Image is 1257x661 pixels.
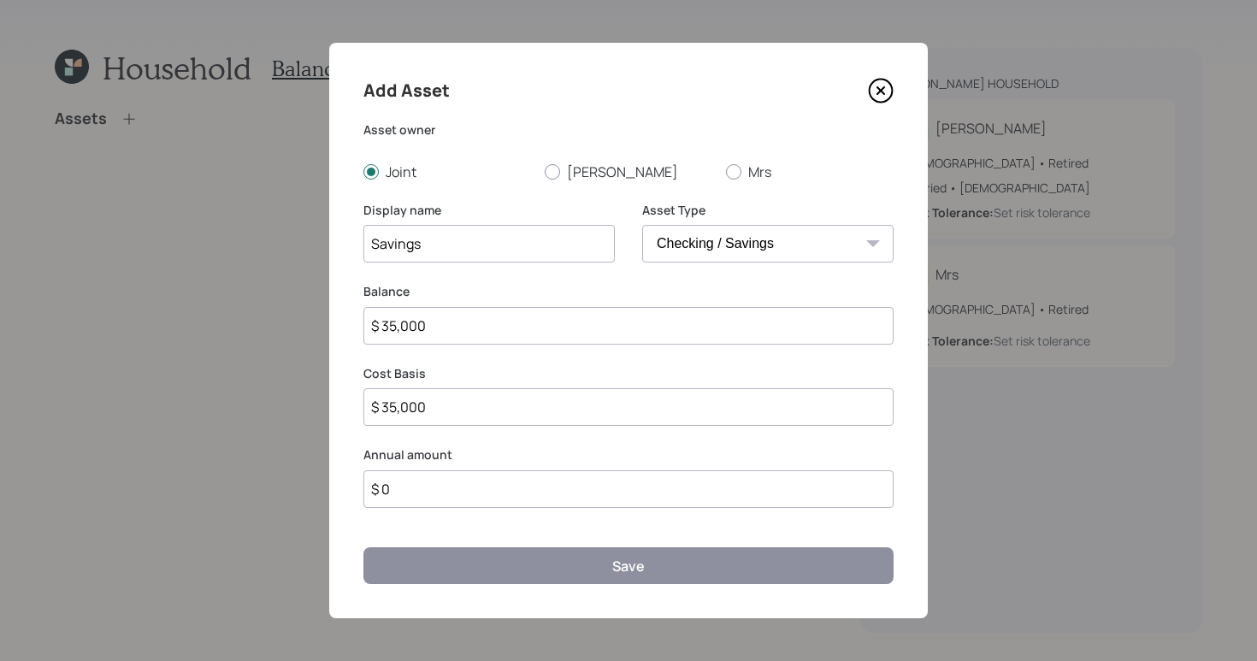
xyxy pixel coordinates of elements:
[545,162,712,181] label: [PERSON_NAME]
[642,202,894,219] label: Asset Type
[363,446,894,463] label: Annual amount
[363,365,894,382] label: Cost Basis
[363,121,894,139] label: Asset owner
[363,202,615,219] label: Display name
[363,77,450,104] h4: Add Asset
[726,162,894,181] label: Mrs
[612,557,645,575] div: Save
[363,547,894,584] button: Save
[363,162,531,181] label: Joint
[363,283,894,300] label: Balance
